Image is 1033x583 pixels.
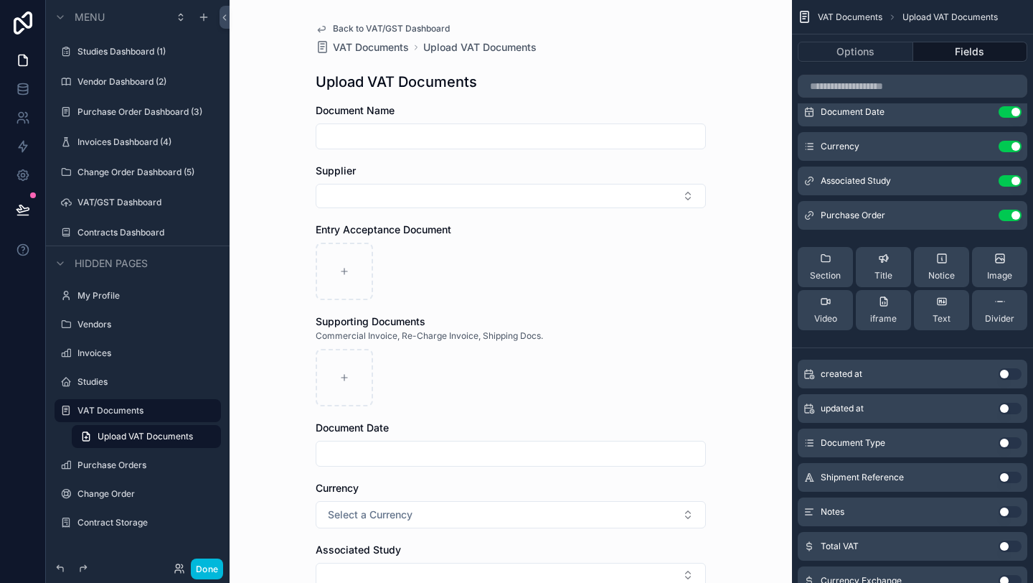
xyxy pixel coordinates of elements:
button: Select Button [316,501,706,528]
label: Invoices Dashboard (4) [77,136,212,148]
button: Image [972,247,1027,287]
label: Studies Dashboard (1) [77,46,212,57]
span: Menu [75,10,105,24]
span: Shipment Reference [821,472,904,483]
label: VAT Documents [77,405,212,416]
button: iframe [856,290,911,330]
span: Notes [821,506,844,518]
span: Document Date [821,106,885,118]
span: iframe [870,313,897,325]
span: Notice [928,270,955,281]
span: Video [814,313,837,325]
label: Contracts Dashboard [77,227,212,238]
label: Change Order Dashboard (5) [77,167,212,178]
span: Image [987,270,1012,281]
label: Invoices [77,348,212,359]
span: Hidden pages [75,256,148,271]
span: Select a Currency [328,508,412,522]
span: Supporting Documents [316,315,425,327]
a: Back to VAT/GST Dashboard [316,23,450,34]
span: Upload VAT Documents [98,431,193,442]
label: VAT/GST Dashboard [77,197,212,208]
span: updated at [821,403,864,414]
button: Divider [972,290,1027,330]
span: Document Type [821,437,885,449]
button: Title [856,247,911,287]
button: Fields [913,42,1028,62]
span: Document Name [316,104,395,116]
span: Document Date [316,421,389,434]
span: Upload VAT Documents [902,11,998,23]
label: Vendors [77,319,212,330]
label: Vendor Dashboard (2) [77,76,212,88]
label: Change Order [77,488,212,500]
span: Associated Study [821,175,891,187]
span: Currency [821,141,859,152]
span: created at [821,368,862,380]
h1: Upload VAT Documents [316,72,477,92]
span: Divider [985,313,1014,325]
span: Title [874,270,892,281]
span: Back to VAT/GST Dashboard [333,23,450,34]
a: VAT Documents [316,40,409,55]
span: Purchase Order [821,210,885,221]
span: VAT Documents [818,11,882,23]
label: Purchase Order Dashboard (3) [77,106,212,118]
label: My Profile [77,290,212,302]
button: Notice [914,247,969,287]
button: Text [914,290,969,330]
span: Entry Acceptance Document [316,223,451,235]
span: Section [810,270,841,281]
button: Done [191,559,223,579]
label: Contract Storage [77,517,212,528]
span: Text [933,313,951,325]
a: Upload VAT Documents [423,40,537,55]
a: Upload VAT Documents [72,425,221,448]
button: Select Button [316,184,706,208]
span: Commercial Invoice, Re-Charge Invoice, Shipping Docs. [316,330,543,342]
label: Studies [77,376,212,388]
button: Section [798,247,853,287]
span: Associated Study [316,544,401,556]
span: Currency [316,482,359,494]
span: Supplier [316,164,356,177]
button: Video [798,290,853,330]
span: Total VAT [821,541,859,552]
label: Purchase Orders [77,460,212,471]
span: VAT Documents [333,40,409,55]
button: Options [798,42,913,62]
